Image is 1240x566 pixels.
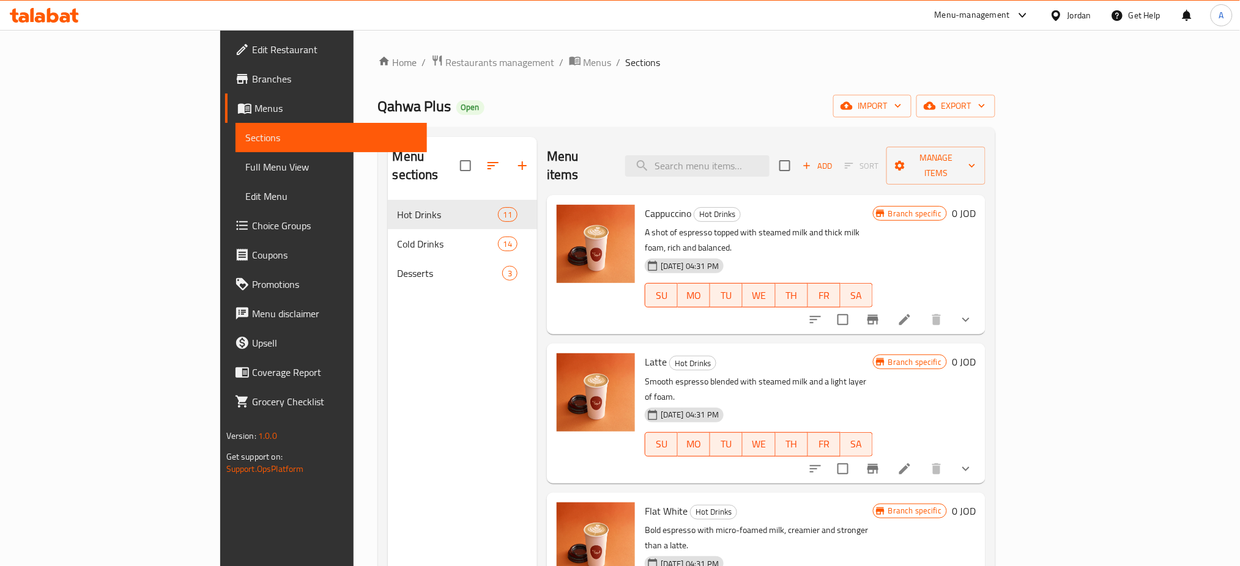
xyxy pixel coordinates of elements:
[245,130,418,145] span: Sections
[959,461,973,476] svg: Show Choices
[645,225,873,255] p: A shot of espresso topped with steamed milk and thick milk foam, rich and balanced.
[959,312,973,327] svg: Show Choices
[883,356,946,368] span: Branch specific
[569,54,612,70] a: Menus
[225,35,428,64] a: Edit Restaurant
[952,353,976,370] h6: 0 JOD
[748,435,770,453] span: WE
[670,356,716,370] span: Hot Drinks
[683,435,705,453] span: MO
[502,266,518,281] div: items
[801,159,834,173] span: Add
[388,229,537,259] div: Cold Drinks14
[951,454,981,483] button: show more
[691,505,737,519] span: Hot Drinks
[841,283,873,307] button: SA
[225,358,428,387] a: Coverage Report
[226,428,256,444] span: Version:
[617,55,621,70] li: /
[626,55,661,70] span: Sections
[398,237,498,251] span: Cold Drinks
[776,432,808,457] button: TH
[378,54,996,70] nav: breadcrumb
[498,207,518,222] div: items
[798,156,837,175] span: Add item
[252,248,418,262] span: Coupons
[225,64,428,94] a: Branches
[808,283,841,307] button: FR
[252,42,418,57] span: Edit Restaurant
[678,283,710,307] button: MO
[225,94,428,123] a: Menus
[258,428,277,444] span: 1.0.0
[236,123,428,152] a: Sections
[798,156,837,175] button: Add
[560,55,564,70] li: /
[453,153,478,178] span: Select all sections
[669,356,716,370] div: Hot Drinks
[843,98,902,114] span: import
[498,237,518,251] div: items
[431,54,555,70] a: Restaurants management
[478,151,508,180] span: Sort sections
[1219,9,1224,22] span: A
[715,287,738,304] span: TU
[922,454,951,483] button: delete
[557,205,635,283] img: Cappuccino
[897,461,912,476] a: Edit menu item
[926,98,986,114] span: export
[650,435,673,453] span: SU
[245,189,418,204] span: Edit Menu
[225,270,428,299] a: Promotions
[883,208,946,219] span: Branch specific
[547,147,611,184] h2: Menu items
[781,287,803,304] span: TH
[837,156,886,175] span: Select section first
[683,287,705,304] span: MO
[645,523,873,553] p: Bold espresso with micro-foamed milk, creamier and stronger than a latte.
[808,432,841,457] button: FR
[922,305,951,334] button: delete
[456,102,484,112] span: Open
[252,218,418,233] span: Choice Groups
[225,387,428,416] a: Grocery Checklist
[678,432,710,457] button: MO
[858,305,888,334] button: Branch-specific-item
[625,155,770,177] input: search
[446,55,555,70] span: Restaurants management
[830,307,856,333] span: Select to update
[645,502,688,520] span: Flat White
[252,277,418,292] span: Promotions
[883,505,946,516] span: Branch specific
[710,432,743,457] button: TU
[252,72,418,86] span: Branches
[456,100,484,115] div: Open
[781,435,803,453] span: TH
[645,374,873,405] p: Smooth espresso blended with steamed milk and a light layer of foam.
[236,182,428,211] a: Edit Menu
[1067,9,1091,22] div: Jordan
[252,306,418,321] span: Menu disclaimer
[252,365,418,380] span: Coverage Report
[845,287,868,304] span: SA
[776,283,808,307] button: TH
[388,259,537,288] div: Desserts3
[398,266,502,281] span: Desserts
[656,409,724,421] span: [DATE] 04:31 PM
[236,152,428,182] a: Full Menu View
[710,283,743,307] button: TU
[225,299,428,328] a: Menu disclaimer
[398,207,498,222] span: Hot Drinks
[833,95,911,117] button: import
[813,435,836,453] span: FR
[830,456,856,482] span: Select to update
[845,435,868,453] span: SA
[226,449,283,465] span: Get support on:
[743,432,775,457] button: WE
[650,287,673,304] span: SU
[252,394,418,409] span: Grocery Checklist
[748,287,770,304] span: WE
[715,435,738,453] span: TU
